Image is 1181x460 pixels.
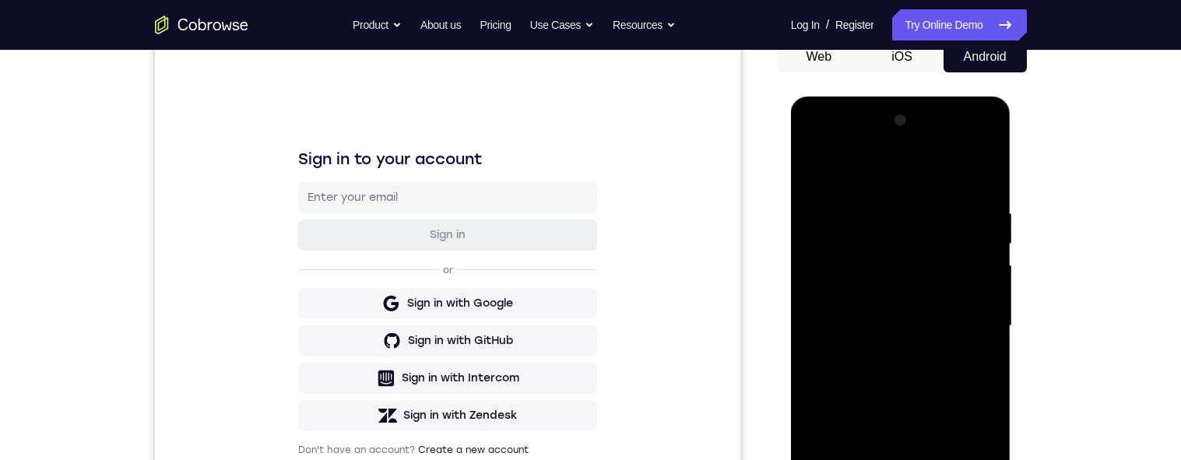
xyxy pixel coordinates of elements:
div: Sign in with GitHub [253,292,358,307]
span: / [826,16,829,34]
button: Android [944,41,1027,72]
div: Sign in with Google [252,255,358,270]
p: Don't have an account? [143,402,442,415]
a: Try Online Demo [892,9,1026,40]
button: Use Cases [530,9,594,40]
button: Sign in with Zendesk [143,359,442,390]
button: Sign in with GitHub [143,284,442,315]
div: Sign in with Zendesk [248,367,363,382]
a: About us [420,9,461,40]
a: Pricing [480,9,511,40]
button: Sign in with Intercom [143,321,442,353]
div: Sign in with Intercom [247,329,364,345]
a: Log In [791,9,820,40]
a: Go to the home page [155,16,248,34]
button: Product [353,9,402,40]
button: iOS [860,41,944,72]
button: Resources [613,9,676,40]
button: Sign in with Google [143,247,442,278]
p: or [285,223,301,235]
button: Web [778,41,861,72]
a: Create a new account [263,403,374,414]
a: Register [835,9,873,40]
